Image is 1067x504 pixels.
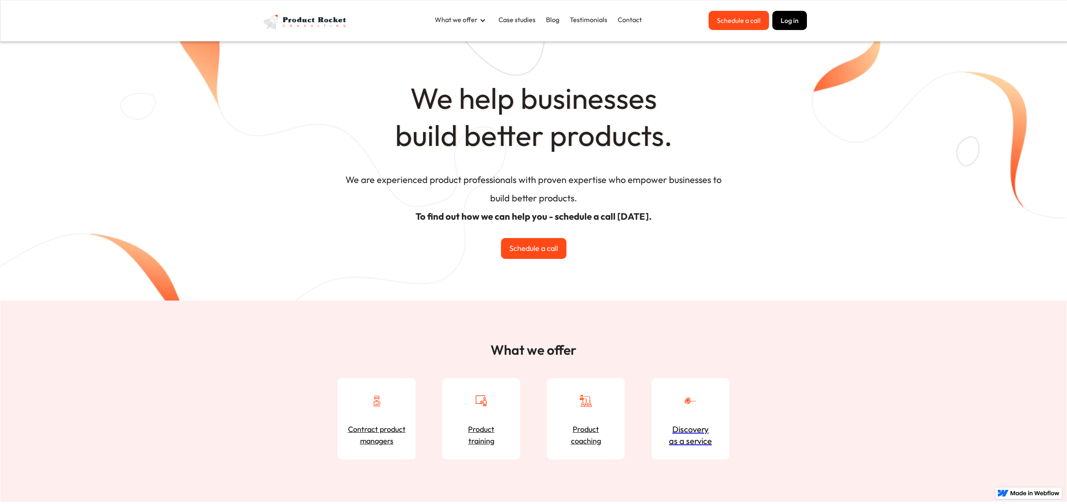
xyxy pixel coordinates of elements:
div: Discovery as a service [669,424,712,447]
div: What we offer [431,11,494,30]
a: Discoveryas a service [651,378,729,459]
img: Made in Webflow [1010,491,1059,496]
a: Contract product managers [338,378,416,459]
strong: Product coaching [571,424,601,447]
a: Producttraining [442,378,520,459]
h2: What we offer [338,342,729,357]
a: home [261,11,351,33]
a: Schedule a call [709,11,769,30]
a: Schedule a call [501,238,566,259]
a: Case studies [494,11,540,28]
a: Testimonials [566,11,611,28]
strong: Contract product managers [346,424,407,447]
a: Blog [542,11,564,28]
button: Log in [772,11,807,30]
div: What we offer [435,15,478,24]
img: Product Rocket full light logo [261,11,351,33]
strong: Product training [468,424,494,447]
a: Contact [614,11,646,28]
strong: To find out how we can help you - schedule a call [DATE]. [416,207,652,226]
h4: We are experienced product professionals with proven expertise who empower businesses to build be... [340,166,727,234]
a: Productcoaching [547,378,625,459]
